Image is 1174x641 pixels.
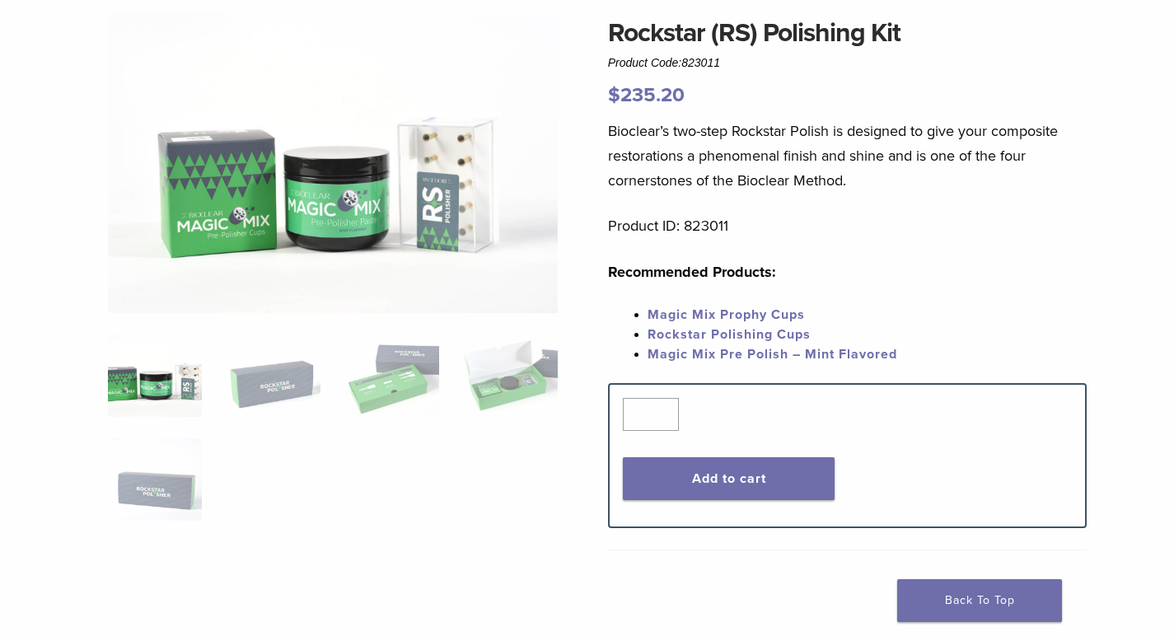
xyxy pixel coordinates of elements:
img: Rockstar (RS) Polishing Kit - Image 4 [464,335,558,417]
button: Add to cart [623,457,835,500]
bdi: 235.20 [608,83,685,107]
img: Rockstar (RS) Polishing Kit - Image 3 [345,335,439,417]
a: Back To Top [897,579,1062,622]
span: Product Code: [608,56,720,69]
a: Magic Mix Pre Polish – Mint Flavored [648,346,897,363]
img: Rockstar (RS) Polishing Kit - Image 5 [108,438,202,521]
a: Rockstar Polishing Cups [648,326,811,343]
a: Magic Mix Prophy Cups [648,306,805,323]
span: 823011 [681,56,720,69]
img: DSC_6582 copy [108,13,558,314]
strong: Recommended Products: [608,263,776,281]
img: DSC_6582-copy-324x324.jpg [108,335,202,417]
p: Product ID: 823011 [608,213,1087,238]
span: $ [608,83,620,107]
p: Bioclear’s two-step Rockstar Polish is designed to give your composite restorations a phenomenal ... [608,119,1087,193]
h1: Rockstar (RS) Polishing Kit [608,13,1087,53]
img: Rockstar (RS) Polishing Kit - Image 2 [227,335,320,417]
